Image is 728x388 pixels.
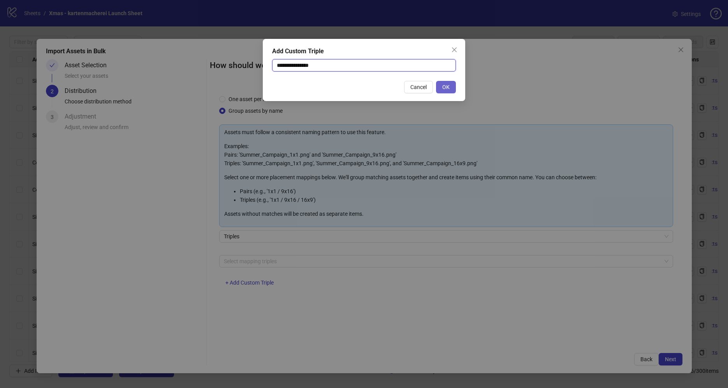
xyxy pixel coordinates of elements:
div: Add Custom Triple [272,47,456,56]
button: Cancel [404,81,433,93]
button: OK [436,81,456,93]
span: Cancel [410,84,427,90]
span: OK [442,84,450,90]
button: Close [448,44,461,56]
span: close [451,47,457,53]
